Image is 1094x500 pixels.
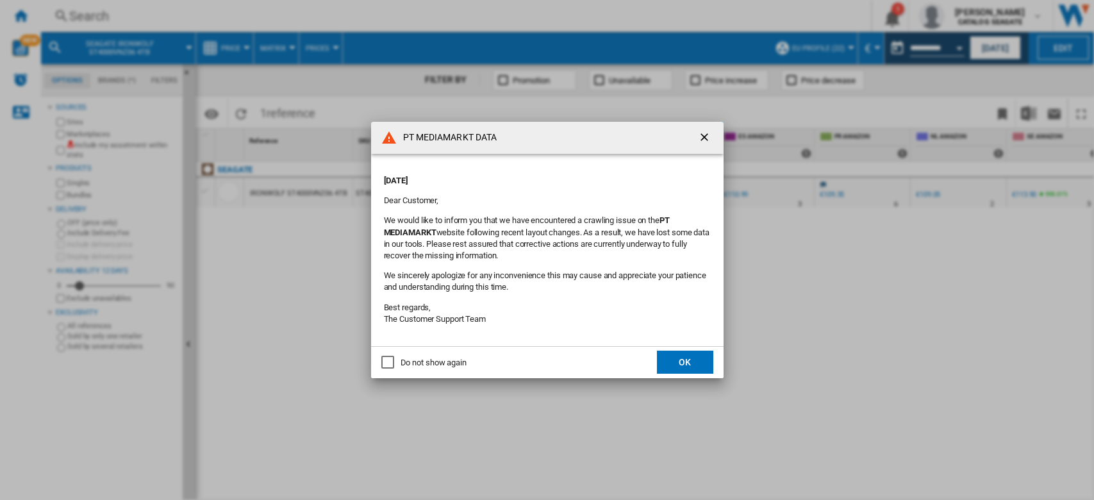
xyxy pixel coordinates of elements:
h4: PT MEDIAMARKT DATA [397,131,497,144]
p: We sincerely apologize for any inconvenience this may cause and appreciate your patience and unde... [384,270,711,293]
p: Dear Customer, [384,195,711,206]
b: PT MEDIAMARKT [384,215,670,237]
button: OK [657,351,713,374]
div: Do not show again [401,357,467,369]
p: Best regards, The Customer Support Team [384,302,711,325]
ng-md-icon: getI18NText('BUTTONS.CLOSE_DIALOG') [698,131,713,146]
md-dialog: PT MEDIAMARKT ... [371,122,724,378]
md-checkbox: Do not show again [381,356,467,369]
p: We would like to inform you that we have encountered a crawling issue on the website following re... [384,215,711,262]
button: getI18NText('BUTTONS.CLOSE_DIALOG') [693,125,718,151]
strong: [DATE] [384,176,408,185]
